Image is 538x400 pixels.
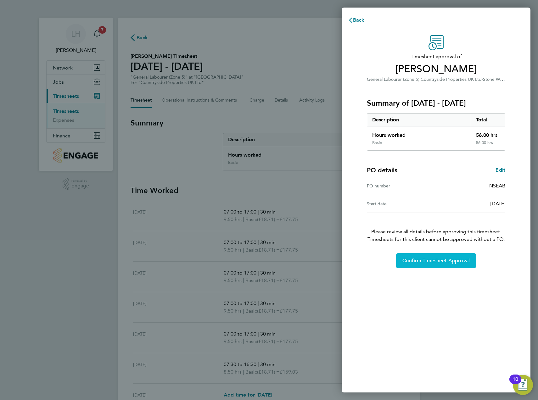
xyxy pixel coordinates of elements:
div: 56.00 hrs [471,140,505,150]
span: Timesheets for this client cannot be approved without a PO. [359,236,513,243]
div: Start date [367,200,436,208]
span: Edit [496,167,505,173]
button: Open Resource Center, 10 new notifications [513,375,533,395]
h3: Summary of [DATE] - [DATE] [367,98,505,108]
span: Confirm Timesheet Approval [402,258,470,264]
div: Hours worked [367,126,471,140]
div: Summary of 04 - 10 Aug 2025 [367,113,505,151]
div: 10 [513,379,518,387]
p: Please review all details before approving this timesheet. [359,213,513,243]
span: Timesheet approval of [367,53,505,60]
span: · [482,77,483,82]
span: [PERSON_NAME] [367,63,505,75]
span: NSEAB [489,183,505,189]
div: 56.00 hrs [471,126,505,140]
div: Description [367,114,471,126]
div: PO number [367,182,436,190]
span: Back [353,17,365,23]
div: Total [471,114,505,126]
span: · [419,77,421,82]
span: General Labourer (Zone 5) [367,77,419,82]
a: Edit [496,166,505,174]
div: Basic [372,140,382,145]
div: [DATE] [436,200,505,208]
button: Back [342,14,371,26]
span: Stone Walk - Seabridge [483,76,530,82]
button: Confirm Timesheet Approval [396,253,476,268]
h4: PO details [367,166,397,175]
span: Countryside Properties UK Ltd [421,77,482,82]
